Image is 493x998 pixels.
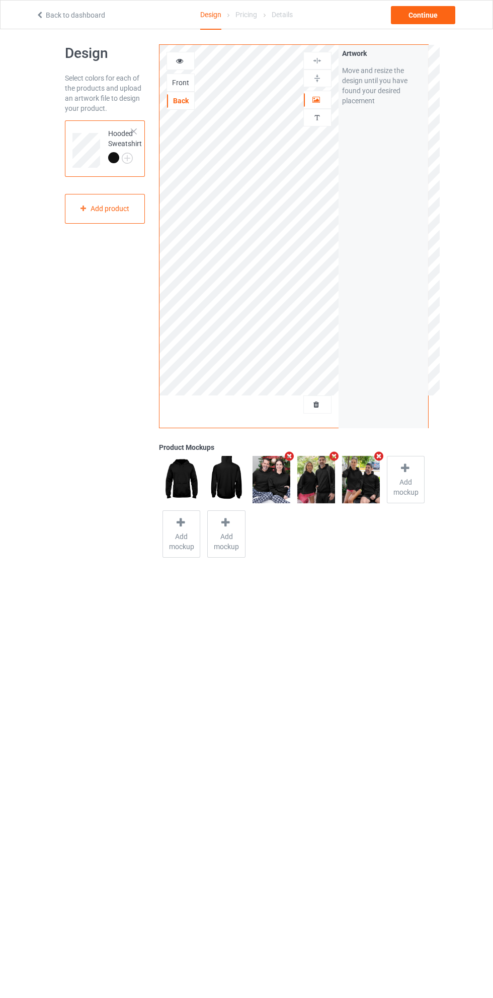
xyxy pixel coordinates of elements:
div: Pricing [235,1,257,29]
div: Hooded Sweatshirt [65,120,145,177]
div: Add mockup [207,510,245,558]
img: regular.jpg [162,456,200,503]
div: Add mockup [387,456,425,503]
div: Move and resize the design until you have found your desired placement [342,65,425,106]
div: Continue [391,6,455,24]
div: Front [167,78,194,88]
div: Design [200,1,221,30]
i: Remove mockup [283,451,296,461]
img: svg%3E%0A [312,113,322,122]
div: Select colors for each of the products and upload an artwork file to design your product. [65,73,145,113]
span: Add mockup [387,477,424,497]
a: Back to dashboard [36,11,105,19]
h1: Design [65,44,145,62]
img: regular.jpg [253,456,290,503]
img: svg%3E%0A [312,74,322,83]
div: Back [167,96,194,106]
div: Add product [65,194,145,224]
div: Add mockup [162,510,200,558]
div: Product Mockups [159,442,428,452]
img: svg+xml;base64,PD94bWwgdmVyc2lvbj0iMS4wIiBlbmNvZGluZz0iVVRGLTgiPz4KPHN2ZyB3aWR0aD0iMjJweCIgaGVpZ2... [122,153,133,164]
div: Hooded Sweatshirt [108,128,142,163]
i: Remove mockup [373,451,385,461]
div: Details [272,1,293,29]
img: regular.jpg [342,456,380,503]
i: Remove mockup [328,451,341,461]
span: Add mockup [208,531,244,552]
span: Add mockup [163,531,200,552]
div: Artwork [342,48,425,58]
img: regular.jpg [207,456,245,503]
img: svg%3E%0A [312,56,322,65]
img: regular.jpg [297,456,335,503]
